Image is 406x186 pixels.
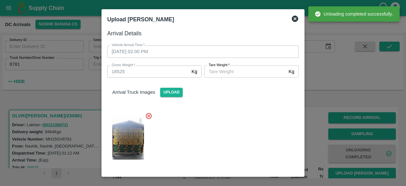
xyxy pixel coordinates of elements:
div: Unloading completed successfully. [315,8,393,20]
p: Kg [192,68,197,75]
p: Kg [289,68,294,75]
input: Tare Weight [204,65,286,78]
img: https://app.vegrow.in/rails/active_storage/blobs/redirect/eyJfcmFpbHMiOnsiZGF0YSI6MzIyNjY0MiwicHV... [112,117,144,160]
input: Choose date, selected date is Oct 12, 2025 [107,45,294,58]
span: Upload [160,88,183,97]
label: Vehicle Arrival Time [112,43,145,48]
label: Gross Weight [112,63,135,68]
h6: Arrival Details [107,29,299,38]
label: Tare Weight [209,63,230,68]
input: Gross Weight [107,65,189,78]
b: Upload [PERSON_NAME] [107,16,174,23]
p: Arrival Truck Images [112,89,155,96]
